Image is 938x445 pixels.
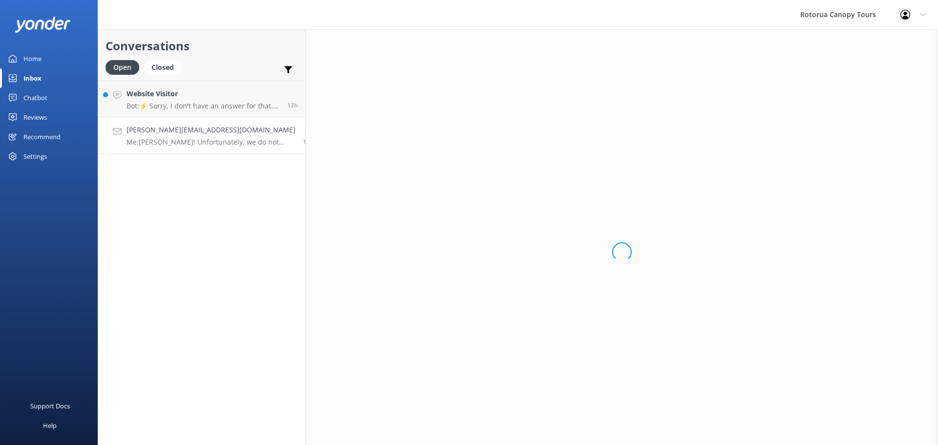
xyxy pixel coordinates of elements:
[303,138,314,146] span: Sep 23 2025 04:28pm (UTC +12:00) Pacific/Auckland
[23,49,42,68] div: Home
[144,62,186,72] a: Closed
[23,107,47,127] div: Reviews
[23,88,47,107] div: Chatbot
[106,60,139,75] div: Open
[98,81,305,117] a: Website VisitorBot:⚡ Sorry, I don't have an answer for that. Could you please try and rephrase yo...
[15,17,71,33] img: yonder-white-logo.png
[43,416,57,435] div: Help
[287,101,298,109] span: Sep 23 2025 07:32pm (UTC +12:00) Pacific/Auckland
[106,37,298,55] h2: Conversations
[106,62,144,72] a: Open
[127,138,296,147] p: Me: [PERSON_NAME]! Unfortunately, we do not have any availability for 5 people [DATE][DATE]. We c...
[98,117,305,154] a: [PERSON_NAME][EMAIL_ADDRESS][DOMAIN_NAME]Me:[PERSON_NAME]! Unfortunately, we do not have any avai...
[127,102,280,110] p: Bot: ⚡ Sorry, I don't have an answer for that. Could you please try and rephrase your question? A...
[23,147,47,166] div: Settings
[127,125,296,135] h4: [PERSON_NAME][EMAIL_ADDRESS][DOMAIN_NAME]
[23,68,42,88] div: Inbox
[23,127,61,147] div: Recommend
[127,88,280,99] h4: Website Visitor
[30,396,70,416] div: Support Docs
[144,60,181,75] div: Closed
